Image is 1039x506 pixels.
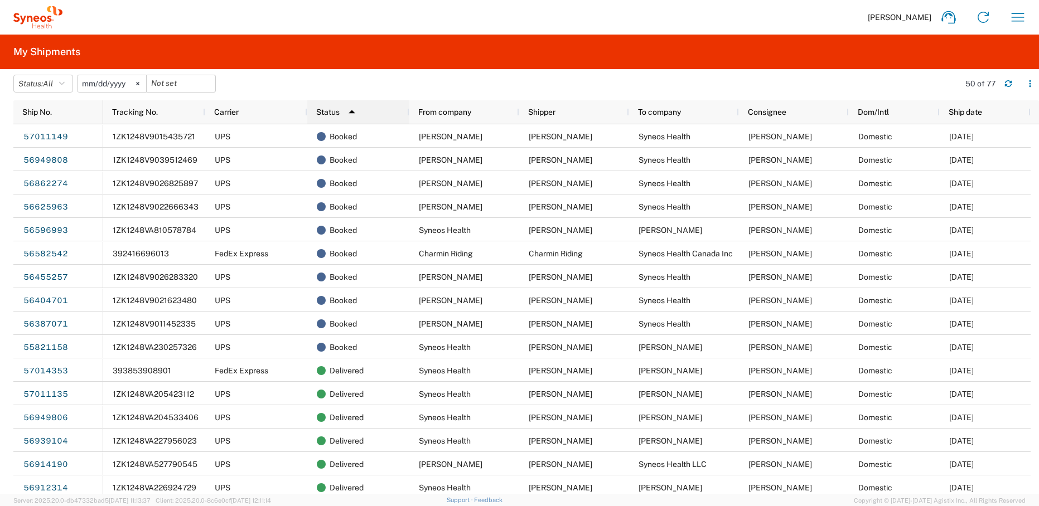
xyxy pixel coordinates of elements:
span: [PERSON_NAME] [868,12,931,22]
span: Marion Hughes [639,366,702,375]
span: UPS [215,132,230,141]
span: Domestic [858,273,892,281]
span: Booked [330,289,357,312]
span: Casey Kallam [529,132,592,141]
span: Syneos Health [419,390,471,398]
span: Juan Gonzales [529,343,592,352]
span: Syneos Health [639,319,690,328]
span: 09/25/2025 [949,436,974,445]
span: Domestic [858,179,892,188]
span: All [43,79,53,88]
span: Delivered [330,453,364,476]
span: Michael Green [419,273,482,281]
span: Domestic [858,343,892,352]
span: Carrier [214,108,239,116]
span: Delivered [330,476,364,499]
span: Juan Gonzalez [748,179,812,188]
span: Booked [330,195,357,218]
span: Shipper [528,108,555,116]
h2: My Shipments [13,45,80,59]
span: Domestic [858,296,892,305]
span: Domestic [858,155,892,164]
span: UPS [215,155,230,164]
a: 56949806 [23,409,69,427]
span: Syneos Health [419,366,471,375]
span: Michael Green [529,273,592,281]
span: 1ZK1248V9021623480 [113,296,197,305]
span: Justine Little [419,155,482,164]
span: To company [638,108,681,116]
span: Juan Gonzalez [529,436,592,445]
span: Dawn Horvath [529,179,592,188]
div: 50 of 77 [965,79,995,89]
input: Not set [147,75,215,92]
span: 10/02/2025 [949,132,974,141]
span: Domestic [858,460,892,469]
a: 57014353 [23,362,69,380]
span: Tracey Simpkins-Winfield [639,436,702,445]
span: [DATE] 12:11:14 [231,497,271,504]
span: Lauri Filar [748,226,812,235]
span: 1ZK1248VA204533406 [113,413,199,422]
span: UPS [215,273,230,281]
span: Consignee [748,108,786,116]
a: Feedback [474,497,502,503]
span: Syneos Health [639,296,690,305]
span: 09/23/2025 [949,483,974,492]
span: Syneos Health [419,226,471,235]
span: UPS [215,226,230,235]
span: UPS [215,179,230,188]
a: 56404701 [23,292,69,310]
span: 1ZK1248VA205423112 [113,390,194,398]
a: 56387071 [23,315,69,333]
span: Syneos Health LLC [639,460,707,469]
a: 56455257 [23,269,69,286]
a: 56625963 [23,198,69,216]
span: Copyright © [DATE]-[DATE] Agistix Inc., All Rights Reserved [854,495,1026,505]
a: 56912314 [23,479,69,497]
span: Juan Gonzalez [748,202,812,211]
span: Chad Baumgardner [529,296,592,305]
span: 1ZK1248VA226924729 [113,483,196,492]
span: Domestic [858,249,892,258]
span: Booked [330,172,357,195]
a: 56582542 [23,245,69,263]
span: Eileen Reich [419,460,482,469]
span: 09/18/2025 [949,179,974,188]
input: Not set [78,75,146,92]
span: Syneos Health [419,436,471,445]
span: Server: 2025.20.0-db47332bad5 [13,497,151,504]
span: 1ZK1248V9026283320 [113,273,198,281]
span: Booked [330,265,357,289]
a: 57011149 [23,128,69,146]
button: Status:All [13,75,73,93]
span: Syneos Health [639,179,690,188]
span: UPS [215,319,230,328]
span: UPS [215,296,230,305]
span: Juan Gonzalez [529,226,592,235]
span: 1ZK1248V9022666343 [113,202,199,211]
span: Casey Kallam [639,390,702,398]
a: 56862274 [23,175,69,193]
a: 57011135 [23,386,69,403]
span: 1ZK1248VA810578784 [113,226,196,235]
span: Jessica Littrell [639,483,702,492]
span: 1ZK1248VA230257326 [113,343,197,352]
a: 56939104 [23,432,69,450]
span: Domestic [858,366,892,375]
span: 08/25/2025 [949,226,974,235]
span: FedEx Express [215,366,268,375]
span: Domestic [858,319,892,328]
span: Client: 2025.20.0-8c6e0cf [156,497,271,504]
span: 392416696013 [113,249,169,258]
span: Casey Kallam [419,132,482,141]
span: Booked [330,312,357,335]
span: Justine Little [529,155,592,164]
span: Syneos Health [419,483,471,492]
a: 55821158 [23,339,69,357]
span: Domestic [858,202,892,211]
span: Eileen Reich [529,460,592,469]
span: 1ZK1248VA227956023 [113,436,197,445]
span: 1ZK1248V9039512469 [113,155,197,164]
span: Juan Gonzalez [529,366,592,375]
